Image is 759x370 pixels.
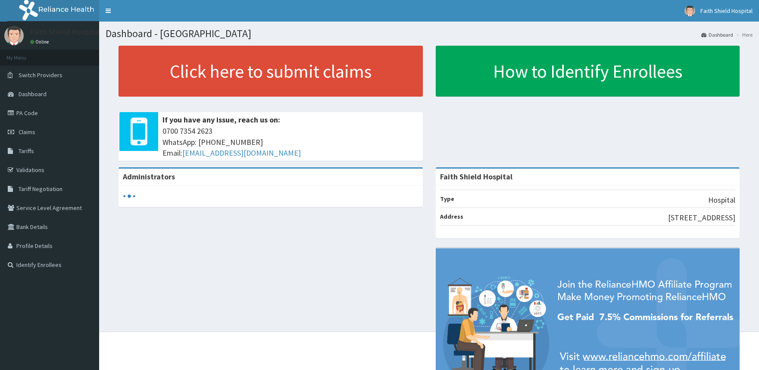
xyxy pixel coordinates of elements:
strong: Faith Shield Hospital [440,172,512,182]
span: Claims [19,128,35,136]
li: Here [734,31,753,38]
h1: Dashboard - [GEOGRAPHIC_DATA] [106,28,753,39]
a: Online [30,39,51,45]
a: Click here to submit claims [119,46,423,97]
a: How to Identify Enrollees [436,46,740,97]
p: Hospital [708,194,735,206]
span: Switch Providers [19,71,62,79]
img: User Image [684,6,695,16]
svg: audio-loading [123,190,136,203]
p: Faith Shield Hospital [30,28,100,36]
b: Administrators [123,172,175,182]
span: Dashboard [19,90,47,98]
b: If you have any issue, reach us on: [162,115,280,125]
span: Tariff Negotiation [19,185,62,193]
b: Address [440,213,463,220]
a: [EMAIL_ADDRESS][DOMAIN_NAME] [182,148,301,158]
b: Type [440,195,454,203]
span: 0700 7354 2623 WhatsApp: [PHONE_NUMBER] Email: [162,125,419,159]
img: User Image [4,26,24,45]
span: Faith Shield Hospital [700,7,753,15]
p: [STREET_ADDRESS] [668,212,735,223]
span: Tariffs [19,147,34,155]
a: Dashboard [701,31,733,38]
